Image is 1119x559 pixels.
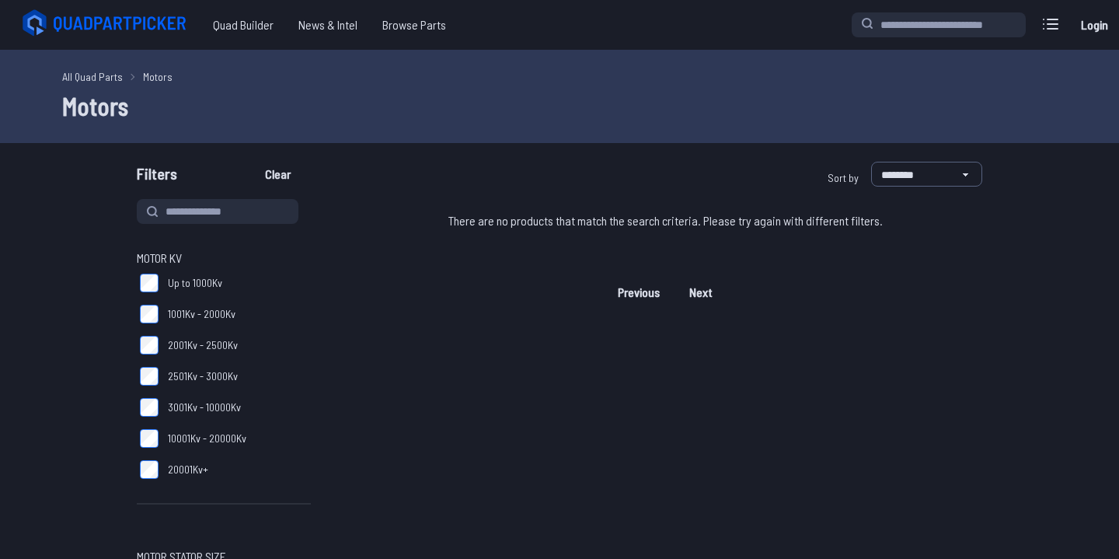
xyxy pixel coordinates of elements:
span: 1001Kv - 2000Kv [168,306,235,322]
input: 20001Kv+ [140,460,159,479]
h1: Motors [62,87,1057,124]
input: 1001Kv - 2000Kv [140,305,159,323]
span: 2001Kv - 2500Kv [168,337,238,353]
span: 10001Kv - 20000Kv [168,431,246,446]
input: 10001Kv - 20000Kv [140,429,159,448]
a: Motors [143,68,173,85]
a: News & Intel [286,9,370,40]
span: 3001Kv - 10000Kv [168,400,241,415]
span: Sort by [828,171,859,184]
span: 20001Kv+ [168,462,208,477]
input: 2501Kv - 3000Kv [140,367,159,386]
a: All Quad Parts [62,68,123,85]
span: Up to 1000Kv [168,275,222,291]
div: There are no products that match the search criteria. Please try again with different filters. [348,199,982,243]
input: 3001Kv - 10000Kv [140,398,159,417]
a: Browse Parts [370,9,458,40]
button: Clear [252,162,304,187]
a: Quad Builder [200,9,286,40]
input: 2001Kv - 2500Kv [140,336,159,355]
select: Sort by [871,162,982,187]
a: Login [1075,9,1113,40]
span: 2501Kv - 3000Kv [168,369,238,384]
input: Up to 1000Kv [140,274,159,292]
span: Filters [137,162,177,193]
span: Motor KV [137,249,182,267]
